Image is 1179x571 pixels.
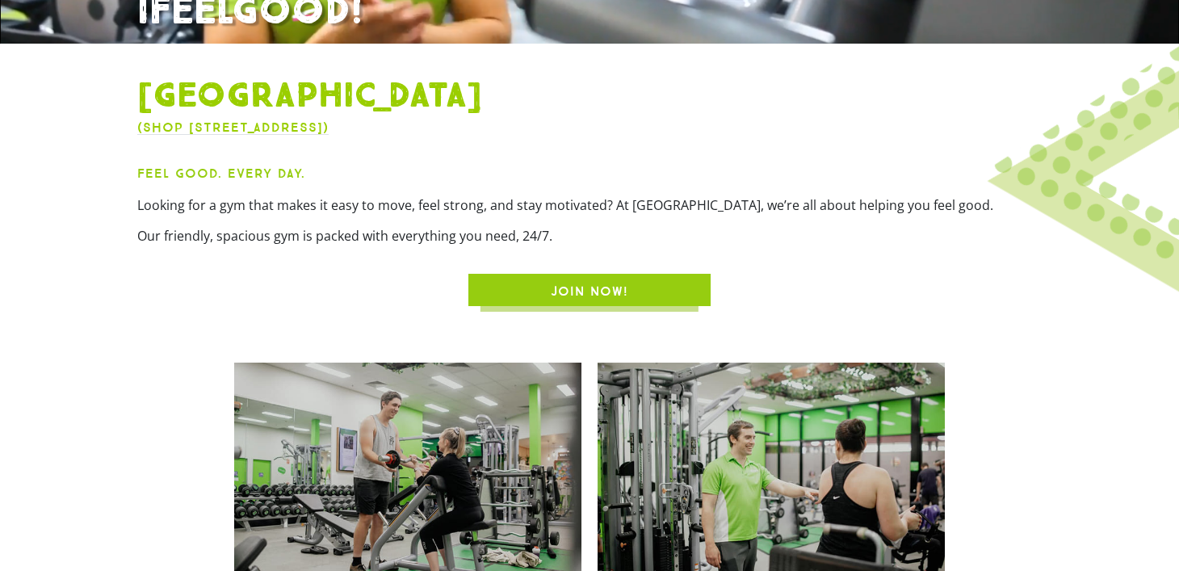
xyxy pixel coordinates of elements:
[137,226,1042,246] p: Our friendly, spacious gym is packed with everything you need, 24/7.
[137,166,305,181] strong: Feel Good. Every Day.
[137,76,1042,118] h1: [GEOGRAPHIC_DATA]
[137,195,1042,215] p: Looking for a gym that makes it easy to move, feel strong, and stay motivated? At [GEOGRAPHIC_DAT...
[551,282,628,301] span: JOIN NOW!
[137,120,329,135] a: (Shop [STREET_ADDRESS])
[468,274,711,306] a: JOIN NOW!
